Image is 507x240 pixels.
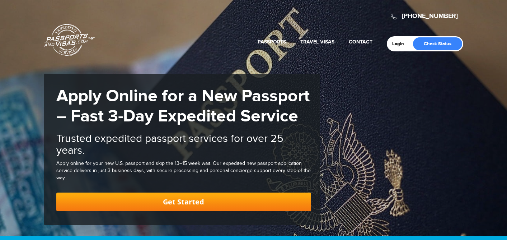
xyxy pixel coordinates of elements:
a: Get Started [56,193,311,211]
a: Contact [349,39,372,45]
div: Apply online for your new U.S. passport and skip the 13–15 week wait. Our expedited new passport ... [56,160,311,182]
strong: Apply Online for a New Passport – Fast 3-Day Expedited Service [56,86,310,127]
h2: Trusted expedited passport services for over 25 years. [56,133,311,157]
a: Passports [258,39,286,45]
a: [PHONE_NUMBER] [402,12,458,20]
a: Passports & [DOMAIN_NAME] [44,24,95,56]
a: Travel Visas [300,39,334,45]
a: Login [392,41,409,47]
a: Check Status [413,37,462,50]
